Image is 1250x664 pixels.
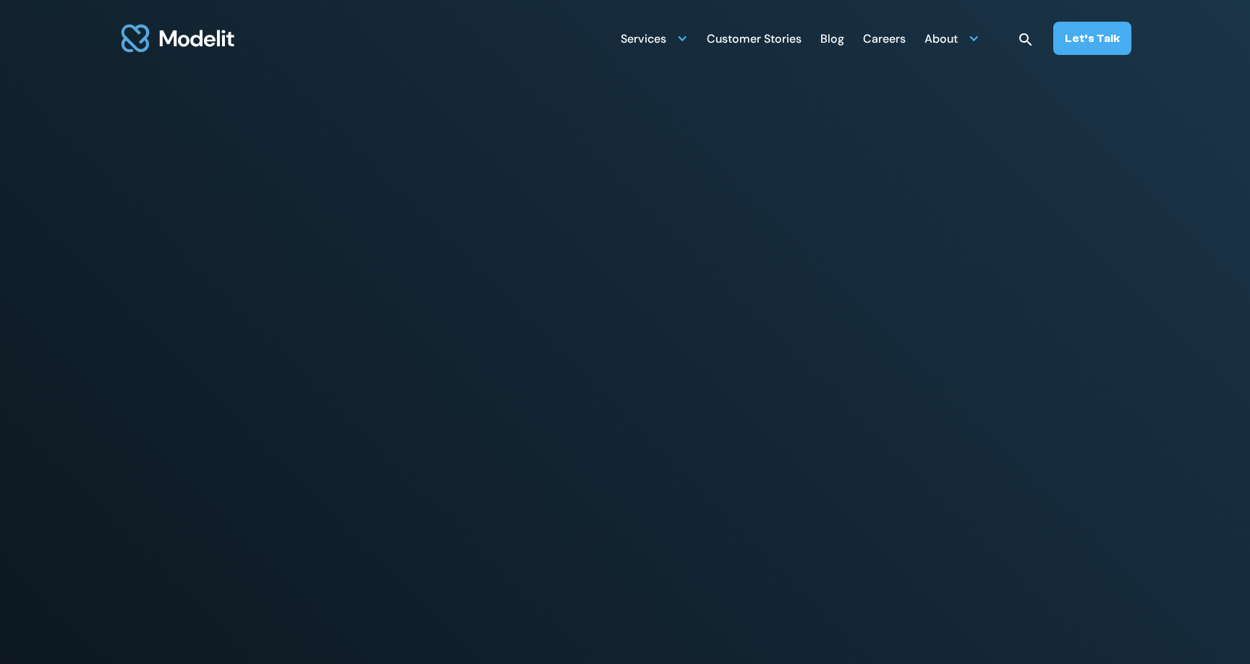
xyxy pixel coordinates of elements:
a: Customer Stories [707,24,802,52]
a: Blog [820,24,844,52]
div: About [924,26,958,54]
a: Let’s Talk [1053,22,1131,55]
div: Customer Stories [707,26,802,54]
div: Careers [863,26,906,54]
div: Blog [820,26,844,54]
a: Careers [863,24,906,52]
img: modelit logo [119,16,237,61]
div: Services [621,26,666,54]
div: Let’s Talk [1065,30,1120,46]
